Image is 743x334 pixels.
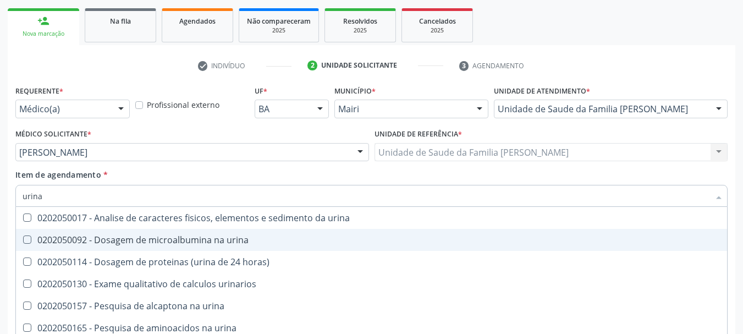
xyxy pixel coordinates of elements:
span: Médico(a) [19,103,107,114]
div: 0202050092 - Dosagem de microalbumina na urina [23,236,720,244]
span: Item de agendamento [15,169,101,180]
div: Nova marcação [15,30,71,38]
span: BA [258,103,306,114]
label: Unidade de atendimento [494,83,590,100]
div: 2025 [410,26,465,35]
div: 0202050165 - Pesquisa de aminoacidos na urina [23,324,720,332]
div: 0202050130 - Exame qualitativo de calculos urinarios [23,280,720,288]
label: Unidade de referência [375,126,462,143]
label: Requerente [15,83,63,100]
div: 0202050114 - Dosagem de proteinas (urina de 24 horas) [23,258,720,266]
span: Não compareceram [247,17,311,26]
div: 2025 [247,26,311,35]
input: Buscar por procedimentos [23,185,709,207]
div: 0202050157 - Pesquisa de alcaptona na urina [23,302,720,310]
div: 0202050017 - Analise de caracteres fisicos, elementos e sedimento da urina [23,213,720,222]
span: [PERSON_NAME] [19,147,346,158]
div: 2025 [333,26,388,35]
div: person_add [37,15,49,27]
span: Resolvidos [343,17,377,26]
span: Unidade de Saude da Familia [PERSON_NAME] [498,103,705,114]
span: Cancelados [419,17,456,26]
label: UF [255,83,267,100]
span: Mairi [338,103,466,114]
div: 2 [307,61,317,70]
span: Na fila [110,17,131,26]
span: Agendados [179,17,216,26]
label: Município [334,83,376,100]
label: Profissional externo [147,99,219,111]
div: Unidade solicitante [321,61,397,70]
label: Médico Solicitante [15,126,91,143]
